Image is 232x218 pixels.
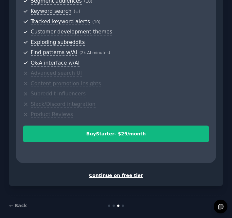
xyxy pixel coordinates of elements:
span: Advanced search UI [31,70,82,77]
span: Q&A interface w/AI [31,60,80,67]
div: Continue on free tier [16,172,216,179]
span: Content promotion insights [31,80,101,87]
span: Exploding subreddits [31,39,85,46]
button: BuyStarter- $29/month [23,126,209,142]
a: ← Back [9,203,27,208]
span: ( 10 ) [92,20,100,24]
span: ( 2k AI minutes ) [80,50,110,55]
span: Product Reviews [31,111,73,118]
span: Customer development themes [31,29,113,35]
span: Tracked keyword alerts [31,18,90,25]
span: Slack/Discord integration [31,101,96,108]
span: Subreddit influencers [31,90,86,97]
span: Find patterns w/AI [31,49,77,56]
span: ( ∞ ) [74,9,80,14]
span: Keyword search [31,8,72,15]
div: Buy Starter - $ 29 /month [23,130,209,137]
